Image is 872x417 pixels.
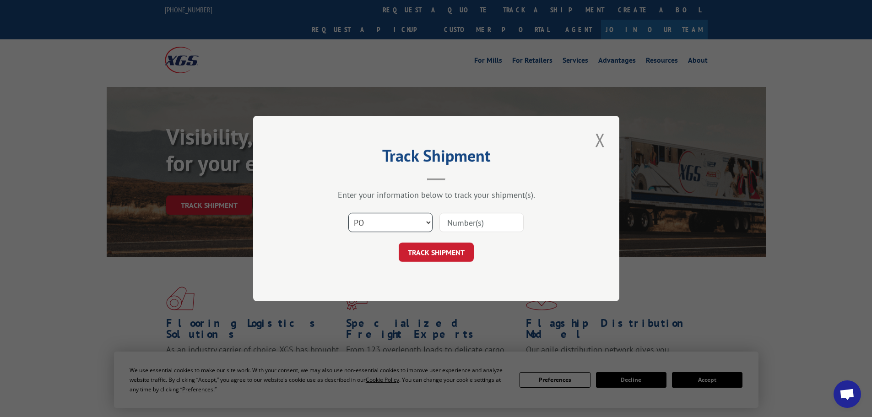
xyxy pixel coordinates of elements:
button: TRACK SHIPMENT [399,243,474,262]
a: Open chat [834,380,861,408]
button: Close modal [592,127,608,152]
h2: Track Shipment [299,149,574,167]
input: Number(s) [439,213,524,232]
div: Enter your information below to track your shipment(s). [299,190,574,200]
